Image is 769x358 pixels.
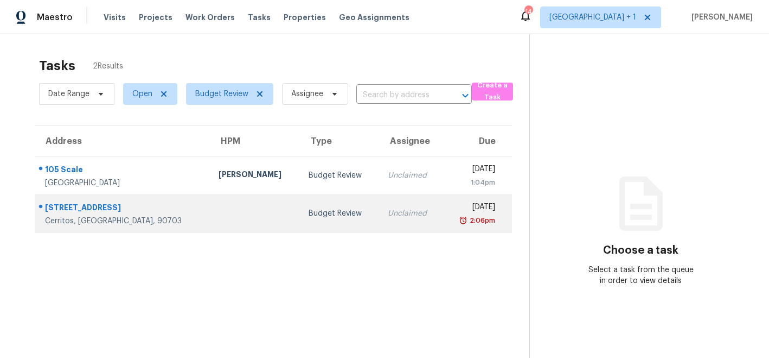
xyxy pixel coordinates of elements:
[185,12,235,23] span: Work Orders
[300,126,379,156] th: Type
[284,12,326,23] span: Properties
[45,202,201,216] div: [STREET_ADDRESS]
[93,61,123,72] span: 2 Results
[586,265,696,286] div: Select a task from the queue in order to view details
[45,216,201,227] div: Cerritos, [GEOGRAPHIC_DATA], 90703
[603,245,678,256] h3: Choose a task
[309,170,370,181] div: Budget Review
[459,215,467,226] img: Overdue Alarm Icon
[48,89,89,99] span: Date Range
[195,89,248,99] span: Budget Review
[472,83,514,101] button: Create a Task
[477,79,508,104] span: Create a Task
[549,12,636,23] span: [GEOGRAPHIC_DATA] + 1
[210,126,300,156] th: HPM
[35,126,210,156] th: Address
[248,14,271,21] span: Tasks
[139,12,172,23] span: Projects
[356,87,441,104] input: Search by address
[524,7,532,17] div: 14
[45,178,201,189] div: [GEOGRAPHIC_DATA]
[388,208,434,219] div: Unclaimed
[467,215,495,226] div: 2:06pm
[309,208,370,219] div: Budget Review
[45,164,201,178] div: 105 Scale
[458,88,473,103] button: Open
[104,12,126,23] span: Visits
[132,89,152,99] span: Open
[379,126,443,156] th: Assignee
[451,202,495,215] div: [DATE]
[451,164,495,177] div: [DATE]
[339,12,409,23] span: Geo Assignments
[39,60,75,71] h2: Tasks
[37,12,73,23] span: Maestro
[388,170,434,181] div: Unclaimed
[219,169,291,183] div: [PERSON_NAME]
[687,12,753,23] span: [PERSON_NAME]
[443,126,512,156] th: Due
[291,89,323,99] span: Assignee
[451,177,495,188] div: 1:04pm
